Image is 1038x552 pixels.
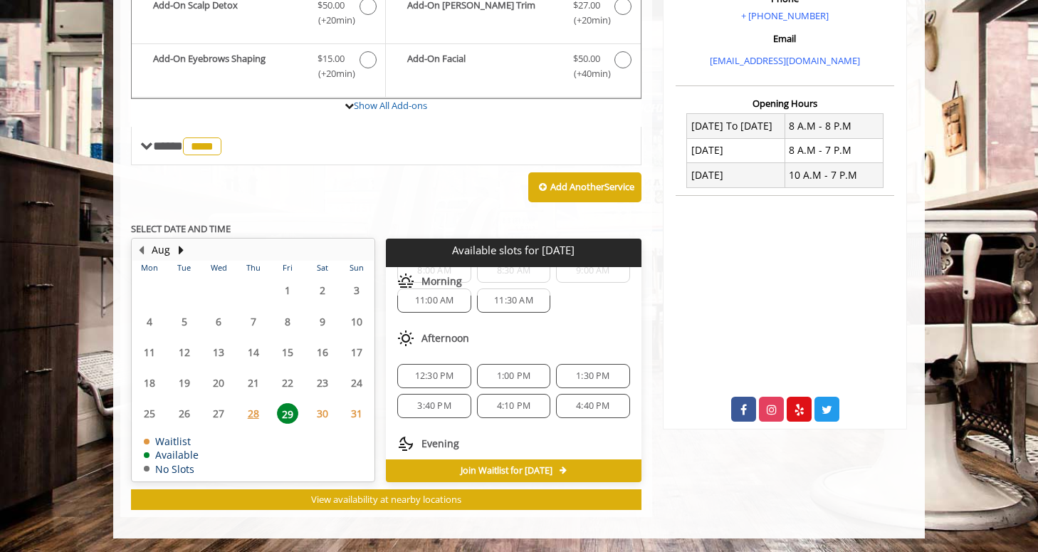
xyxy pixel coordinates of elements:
td: Waitlist [144,436,199,447]
span: (+20min ) [565,13,607,28]
span: 12:30 PM [415,370,454,382]
span: Afternoon [421,333,469,344]
img: evening slots [397,435,414,452]
a: [EMAIL_ADDRESS][DOMAIN_NAME] [710,54,860,67]
div: 3:40 PM [397,394,471,418]
td: [DATE] To [DATE] [687,114,785,138]
button: Previous Month [135,242,147,258]
th: Thu [236,261,270,275]
a: Show All Add-ons [354,99,427,112]
label: Add-On Facial [393,51,633,85]
td: Select day31 [340,398,374,429]
b: Add Another Service [550,180,634,193]
img: afternoon slots [397,330,414,347]
span: (+20min ) [310,66,352,81]
td: Available [144,449,199,460]
b: Add-On Facial [407,51,558,81]
div: 11:00 AM [397,288,471,313]
b: SELECT DATE AND TIME [131,222,231,235]
button: View availability at nearby locations [131,489,641,510]
b: Add-On Eyebrows Shaping [153,51,303,81]
button: Add AnotherService [528,172,641,202]
span: 28 [243,403,264,424]
th: Tue [167,261,201,275]
span: 1:00 PM [497,370,530,382]
td: Select day28 [236,398,270,429]
th: Wed [201,261,236,275]
span: 31 [346,403,367,424]
p: Available slots for [DATE] [392,244,635,256]
span: 30 [312,403,333,424]
button: Aug [152,242,170,258]
td: 10 A.M - 7 P.M [785,163,883,187]
span: Evening [421,438,459,449]
th: Sun [340,261,374,275]
h3: Email [679,33,891,43]
td: [DATE] [687,163,785,187]
td: 8 A.M - 8 P.M [785,114,883,138]
span: 29 [277,403,298,424]
th: Fri [271,261,305,275]
td: Select day29 [271,398,305,429]
span: Join Waitlist for [DATE] [461,465,552,477]
label: Add-On Eyebrows Shaping [139,51,378,85]
span: 4:10 PM [497,400,530,412]
img: morning slots [397,273,414,290]
span: View availability at nearby locations [311,493,461,506]
span: (+40min ) [565,66,607,81]
span: 11:30 AM [494,295,533,306]
div: 11:30 AM [477,288,550,313]
td: No Slots [144,464,199,474]
span: 11:00 AM [415,295,454,306]
td: [DATE] [687,138,785,162]
span: $50.00 [573,51,600,66]
td: Select day30 [305,398,339,429]
span: $15.00 [318,51,345,66]
span: 1:30 PM [576,370,609,382]
a: + [PHONE_NUMBER] [741,9,829,22]
div: 4:10 PM [477,394,550,418]
div: 4:40 PM [556,394,629,418]
th: Mon [132,261,167,275]
span: 3:40 PM [417,400,451,412]
span: (+20min ) [310,13,352,28]
h3: Opening Hours [676,98,894,108]
div: 1:30 PM [556,364,629,388]
div: 1:00 PM [477,364,550,388]
td: 8 A.M - 7 P.M [785,138,883,162]
div: 12:30 PM [397,364,471,388]
span: 4:40 PM [576,400,609,412]
button: Next Month [175,242,187,258]
span: Morning [421,276,462,287]
th: Sat [305,261,339,275]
